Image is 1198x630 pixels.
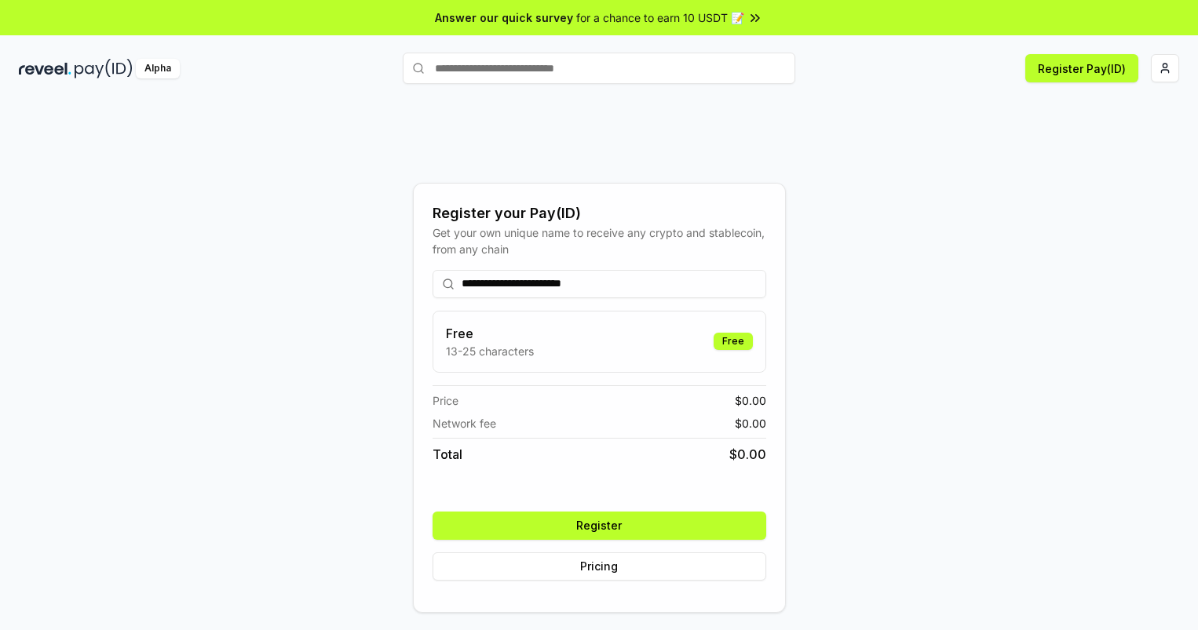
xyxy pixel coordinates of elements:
[1025,54,1138,82] button: Register Pay(ID)
[19,59,71,78] img: reveel_dark
[433,415,496,432] span: Network fee
[433,224,766,257] div: Get your own unique name to receive any crypto and stablecoin, from any chain
[729,445,766,464] span: $ 0.00
[446,324,534,343] h3: Free
[136,59,180,78] div: Alpha
[735,392,766,409] span: $ 0.00
[714,333,753,350] div: Free
[735,415,766,432] span: $ 0.00
[433,392,458,409] span: Price
[435,9,573,26] span: Answer our quick survey
[433,552,766,581] button: Pricing
[446,343,534,359] p: 13-25 characters
[75,59,133,78] img: pay_id
[433,445,462,464] span: Total
[433,202,766,224] div: Register your Pay(ID)
[433,512,766,540] button: Register
[576,9,744,26] span: for a chance to earn 10 USDT 📝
